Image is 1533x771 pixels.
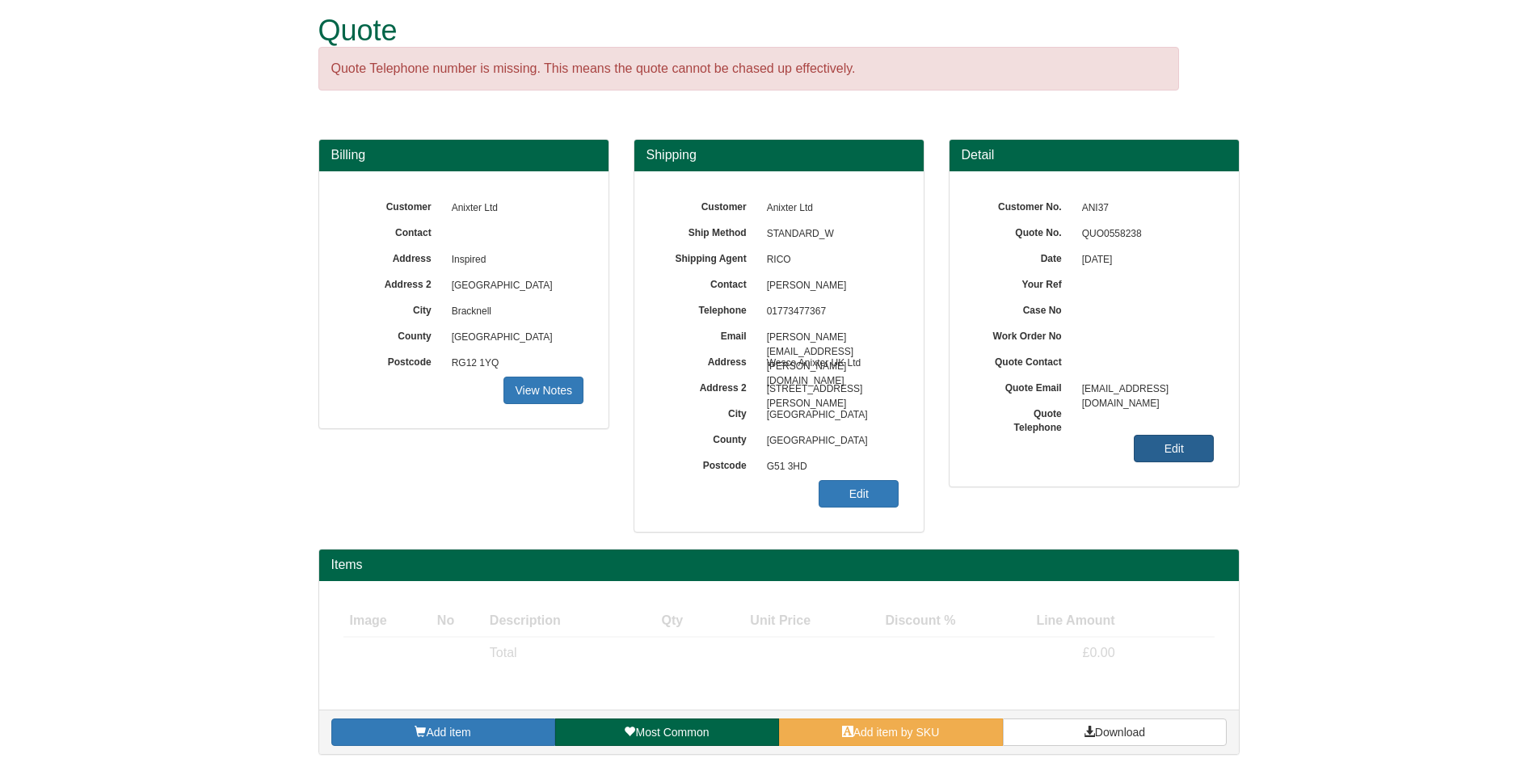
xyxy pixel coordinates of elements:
span: [GEOGRAPHIC_DATA] [444,273,584,299]
span: [EMAIL_ADDRESS][DOMAIN_NAME] [1074,377,1215,402]
th: Discount % [817,605,962,638]
td: Total [483,637,630,669]
span: RICO [759,247,899,273]
label: Address [343,247,444,266]
th: Qty [630,605,689,638]
span: QUO0558238 [1074,221,1215,247]
span: ANI37 [1074,196,1215,221]
span: [GEOGRAPHIC_DATA] [444,325,584,351]
div: Quote Telephone number is missing. This means the quote cannot be chased up effectively. [318,47,1179,91]
a: Edit [1134,435,1214,462]
label: City [343,299,444,318]
h3: Detail [962,148,1227,162]
label: Telephone [659,299,759,318]
label: Case No [974,299,1074,318]
h1: Quote [318,15,1179,47]
span: [STREET_ADDRESS][PERSON_NAME] [759,377,899,402]
span: Download [1095,726,1145,739]
label: Postcode [343,351,444,369]
a: Download [1003,718,1227,746]
label: Quote Contact [974,351,1074,369]
span: Inspired [444,247,584,273]
a: View Notes [503,377,583,404]
label: Quote Telephone [974,402,1074,435]
span: Anixter Ltd [759,196,899,221]
label: Date [974,247,1074,266]
span: [PERSON_NAME] [759,273,899,299]
th: Unit Price [689,605,817,638]
span: £0.00 [1083,646,1115,659]
span: Wesco Anixter UK Ltd [759,351,899,377]
h3: Billing [331,148,596,162]
label: Address 2 [659,377,759,395]
a: Edit [819,480,899,508]
span: RG12 1YQ [444,351,584,377]
span: 01773477367 [759,299,899,325]
th: Image [343,605,431,638]
label: Address [659,351,759,369]
h2: Items [331,558,1227,572]
label: County [343,325,444,343]
label: Customer [343,196,444,214]
label: City [659,402,759,421]
span: Bracknell [444,299,584,325]
span: Add item by SKU [853,726,940,739]
span: [DATE] [1074,247,1215,273]
span: Anixter Ltd [444,196,584,221]
label: County [659,428,759,447]
label: Address 2 [343,273,444,292]
label: Postcode [659,454,759,473]
span: [GEOGRAPHIC_DATA] [759,428,899,454]
label: Customer [659,196,759,214]
span: Most Common [635,726,709,739]
label: Shipping Agent [659,247,759,266]
label: Ship Method [659,221,759,240]
th: No [431,605,483,638]
span: G51 3HD [759,454,899,480]
span: [PERSON_NAME][EMAIL_ADDRESS][PERSON_NAME][DOMAIN_NAME] [759,325,899,351]
h3: Shipping [646,148,912,162]
label: Email [659,325,759,343]
th: Line Amount [962,605,1122,638]
span: Add item [426,726,470,739]
label: Customer No. [974,196,1074,214]
label: Quote Email [974,377,1074,395]
label: Quote No. [974,221,1074,240]
label: Your Ref [974,273,1074,292]
span: [GEOGRAPHIC_DATA] [759,402,899,428]
label: Contact [659,273,759,292]
span: STANDARD_W [759,221,899,247]
label: Contact [343,221,444,240]
label: Work Order No [974,325,1074,343]
th: Description [483,605,630,638]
